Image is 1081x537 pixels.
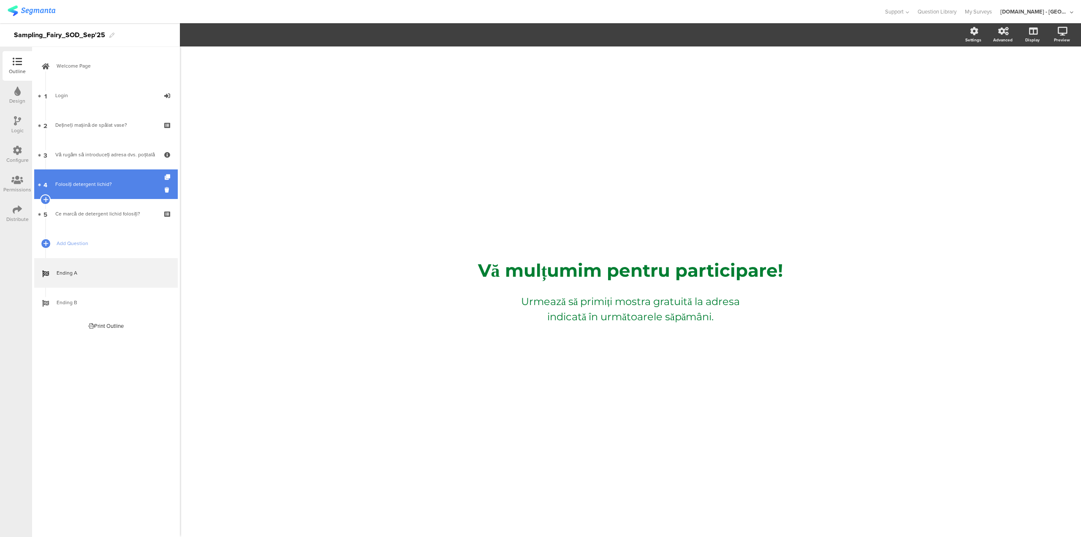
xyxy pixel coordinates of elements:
[34,199,178,229] a: 5 Ce marcă de detergent lichid folosiți?
[89,322,124,330] div: Print Outline
[14,28,105,42] div: Sampling_Fairy_SOD_Sep'25
[55,121,156,129] div: Dețineți mașină de spălat vase?
[34,288,178,317] a: Ending B
[1054,37,1070,43] div: Preview
[9,97,25,105] div: Design
[965,37,981,43] div: Settings
[474,259,787,281] p: Vă mulțumim pentru participare!
[504,294,757,324] p: Urmează să primiți mostra gratuită la adresa indicată în următoarele săpămâni.
[57,298,165,307] span: Ending B
[6,156,29,164] div: Configure
[43,180,47,189] span: 4
[57,239,165,248] span: Add Question
[165,174,172,180] i: Duplicate
[11,127,24,134] div: Logic
[44,91,47,100] span: 1
[55,91,156,100] div: Login
[43,150,47,159] span: 3
[1000,8,1068,16] div: [DOMAIN_NAME] - [GEOGRAPHIC_DATA]
[6,215,29,223] div: Distribute
[165,186,172,194] i: Delete
[9,68,26,75] div: Outline
[43,209,47,218] span: 5
[34,140,178,169] a: 3 Vă rugăm să introduceți adresa dvs. poștală
[34,51,178,81] a: Welcome Page
[993,37,1013,43] div: Advanced
[57,62,165,70] span: Welcome Page
[34,110,178,140] a: 2 Dețineți mașină de spălat vase?
[55,180,156,188] div: Folosiți detergent lichid?
[43,120,47,130] span: 2
[34,169,178,199] a: 4 Folosiți detergent lichid?
[55,210,156,218] div: Ce marcă de detergent lichid folosiți?
[8,5,55,16] img: segmanta logo
[55,150,156,159] div: Vă rugăm să introduceți adresa dvs. poștală
[57,269,165,277] span: Ending A
[885,8,904,16] span: Support
[34,258,178,288] a: Ending A
[34,81,178,110] a: 1 Login
[1025,37,1040,43] div: Display
[3,186,31,194] div: Permissions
